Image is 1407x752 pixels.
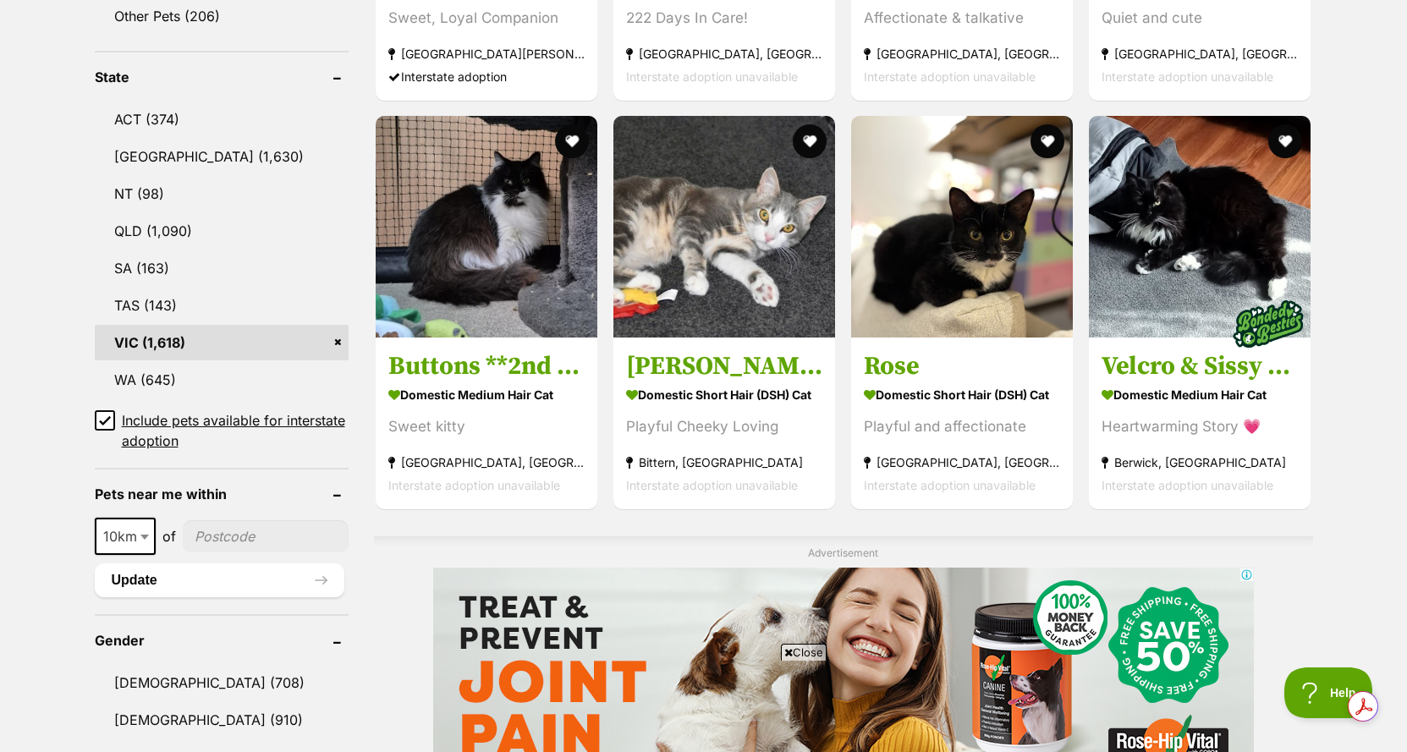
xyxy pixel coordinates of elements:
span: Interstate adoption unavailable [388,478,560,492]
div: Playful and affectionate [864,415,1060,438]
img: Arthur - Domestic Short Hair (DSH) Cat [613,116,835,338]
span: Interstate adoption unavailable [1102,478,1273,492]
h3: Velcro & Sissy 🌹🌹 [1102,350,1298,382]
a: ACT (374) [95,102,349,137]
a: VIC (1,618) [95,325,349,360]
a: [DEMOGRAPHIC_DATA] (708) [95,665,349,700]
div: Sweet kitty [388,415,585,438]
strong: Berwick, [GEOGRAPHIC_DATA] [1102,451,1298,474]
strong: [GEOGRAPHIC_DATA], [GEOGRAPHIC_DATA] [626,41,822,64]
a: QLD (1,090) [95,213,349,249]
button: favourite [555,124,589,158]
button: Update [95,563,344,597]
a: Include pets available for interstate adoption [95,410,349,451]
img: Rose - Domestic Short Hair (DSH) Cat [851,116,1073,338]
header: State [95,69,349,85]
span: Include pets available for interstate adoption [122,410,349,451]
span: Close [781,644,827,661]
strong: [GEOGRAPHIC_DATA], [GEOGRAPHIC_DATA] [1102,41,1298,64]
button: favourite [793,124,827,158]
h3: Buttons **2nd Chance Cat Rescue** [388,350,585,382]
span: Interstate adoption unavailable [626,69,798,83]
img: Velcro & Sissy 🌹🌹 - Domestic Medium Hair Cat [1089,116,1311,338]
div: Affectionate & talkative [864,6,1060,29]
a: [PERSON_NAME] Domestic Short Hair (DSH) Cat Playful Cheeky Loving Bittern, [GEOGRAPHIC_DATA] Inte... [613,338,835,509]
button: favourite [1031,124,1064,158]
span: Interstate adoption unavailable [626,478,798,492]
strong: [GEOGRAPHIC_DATA], [GEOGRAPHIC_DATA] [864,41,1060,64]
strong: [GEOGRAPHIC_DATA], [GEOGRAPHIC_DATA] [388,451,585,474]
header: Gender [95,633,349,648]
span: Interstate adoption unavailable [864,478,1036,492]
a: SA (163) [95,250,349,286]
a: [GEOGRAPHIC_DATA] (1,630) [95,139,349,174]
span: of [162,526,176,546]
h3: Rose [864,350,1060,382]
a: Velcro & Sissy 🌹🌹 Domestic Medium Hair Cat Heartwarming Story 💗 Berwick, [GEOGRAPHIC_DATA] Inters... [1089,338,1311,509]
a: Rose Domestic Short Hair (DSH) Cat Playful and affectionate [GEOGRAPHIC_DATA], [GEOGRAPHIC_DATA] ... [851,338,1073,509]
input: postcode [183,520,349,552]
strong: [GEOGRAPHIC_DATA][PERSON_NAME][GEOGRAPHIC_DATA] [388,41,585,64]
span: Interstate adoption unavailable [864,69,1036,83]
a: WA (645) [95,362,349,398]
div: Heartwarming Story 💗 [1102,415,1298,438]
div: 222 Days In Care! [626,6,822,29]
strong: Bittern, [GEOGRAPHIC_DATA] [626,451,822,474]
strong: [GEOGRAPHIC_DATA], [GEOGRAPHIC_DATA] [864,451,1060,474]
span: 10km [95,518,156,555]
a: NT (98) [95,176,349,211]
strong: Domestic Medium Hair Cat [388,382,585,407]
a: TAS (143) [95,288,349,323]
header: Pets near me within [95,486,349,502]
span: 10km [96,524,154,548]
iframe: Help Scout Beacon - Open [1284,667,1373,718]
strong: Domestic Medium Hair Cat [1102,382,1298,407]
h3: [PERSON_NAME] [626,350,822,382]
a: Buttons **2nd Chance Cat Rescue** Domestic Medium Hair Cat Sweet kitty [GEOGRAPHIC_DATA], [GEOGRA... [376,338,597,509]
a: [DEMOGRAPHIC_DATA] (910) [95,702,349,738]
div: Sweet, Loyal Companion [388,6,585,29]
img: Buttons **2nd Chance Cat Rescue** - Domestic Medium Hair Cat [376,116,597,338]
strong: Domestic Short Hair (DSH) Cat [626,382,822,407]
span: Interstate adoption unavailable [1102,69,1273,83]
button: favourite [1269,124,1303,158]
img: bonded besties [1227,282,1311,366]
div: Interstate adoption [388,64,585,87]
div: Playful Cheeky Loving [626,415,822,438]
strong: Domestic Short Hair (DSH) Cat [864,382,1060,407]
div: Quiet and cute [1102,6,1298,29]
